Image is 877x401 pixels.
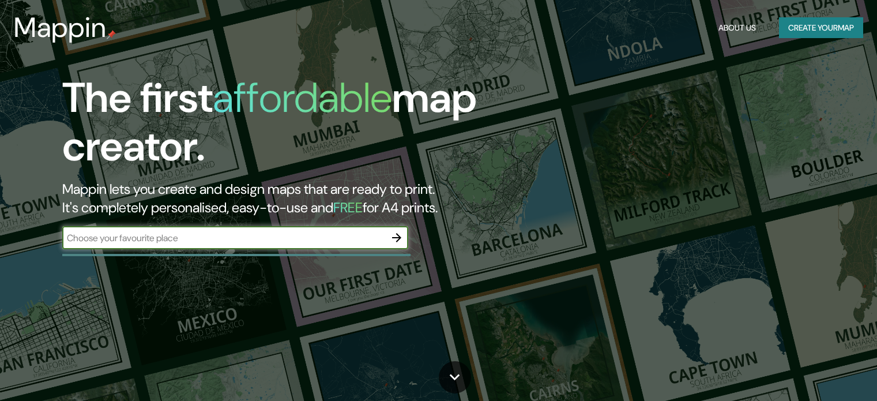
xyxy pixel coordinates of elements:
h5: FREE [333,198,363,216]
h3: Mappin [14,12,107,44]
button: Create yourmap [779,17,863,39]
img: mappin-pin [107,30,116,39]
input: Choose your favourite place [62,231,385,245]
h2: Mappin lets you create and design maps that are ready to print. It's completely personalised, eas... [62,180,501,217]
h1: affordable [213,71,392,125]
button: About Us [714,17,761,39]
h1: The first map creator. [62,74,501,180]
